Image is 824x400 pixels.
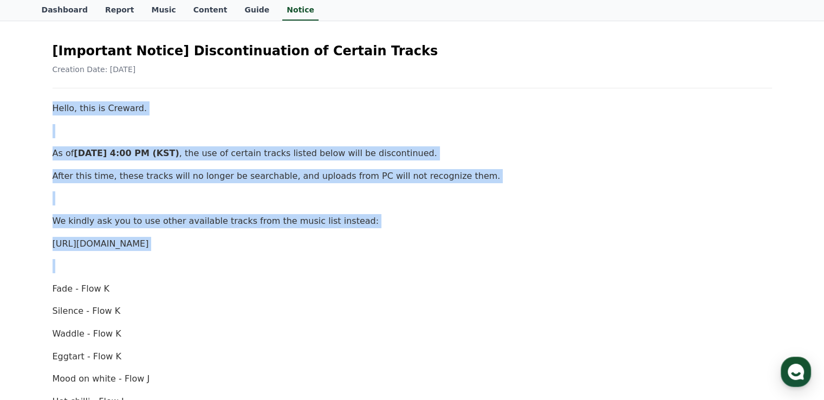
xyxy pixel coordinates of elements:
p: Fade - Flow K [53,282,772,296]
p: Hello, this is Creward. [53,101,772,115]
span: Settings [160,326,187,335]
span: Creation Date: [DATE] [53,65,136,74]
a: Home [3,310,72,337]
p: Mood on white - Flow J [53,372,772,386]
p: We kindly ask you to use other available tracks from the music list instead: [53,214,772,228]
span: Home [28,326,47,335]
p: As of , the use of certain tracks listed below will be discontinued. [53,146,772,160]
a: Settings [140,310,208,337]
span: Messages [90,327,122,336]
strong: [DATE] 4:00 PM (KST) [74,148,179,158]
a: Messages [72,310,140,337]
h2: [Important Notice] Discontinuation of Certain Tracks [53,42,772,60]
a: [URL][DOMAIN_NAME] [53,238,149,249]
p: After this time, these tracks will no longer be searchable, and uploads from PC will not recogniz... [53,169,772,183]
p: Silence - Flow K [53,304,772,318]
p: Waddle - Flow K [53,327,772,341]
p: Eggtart - Flow K [53,350,772,364]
